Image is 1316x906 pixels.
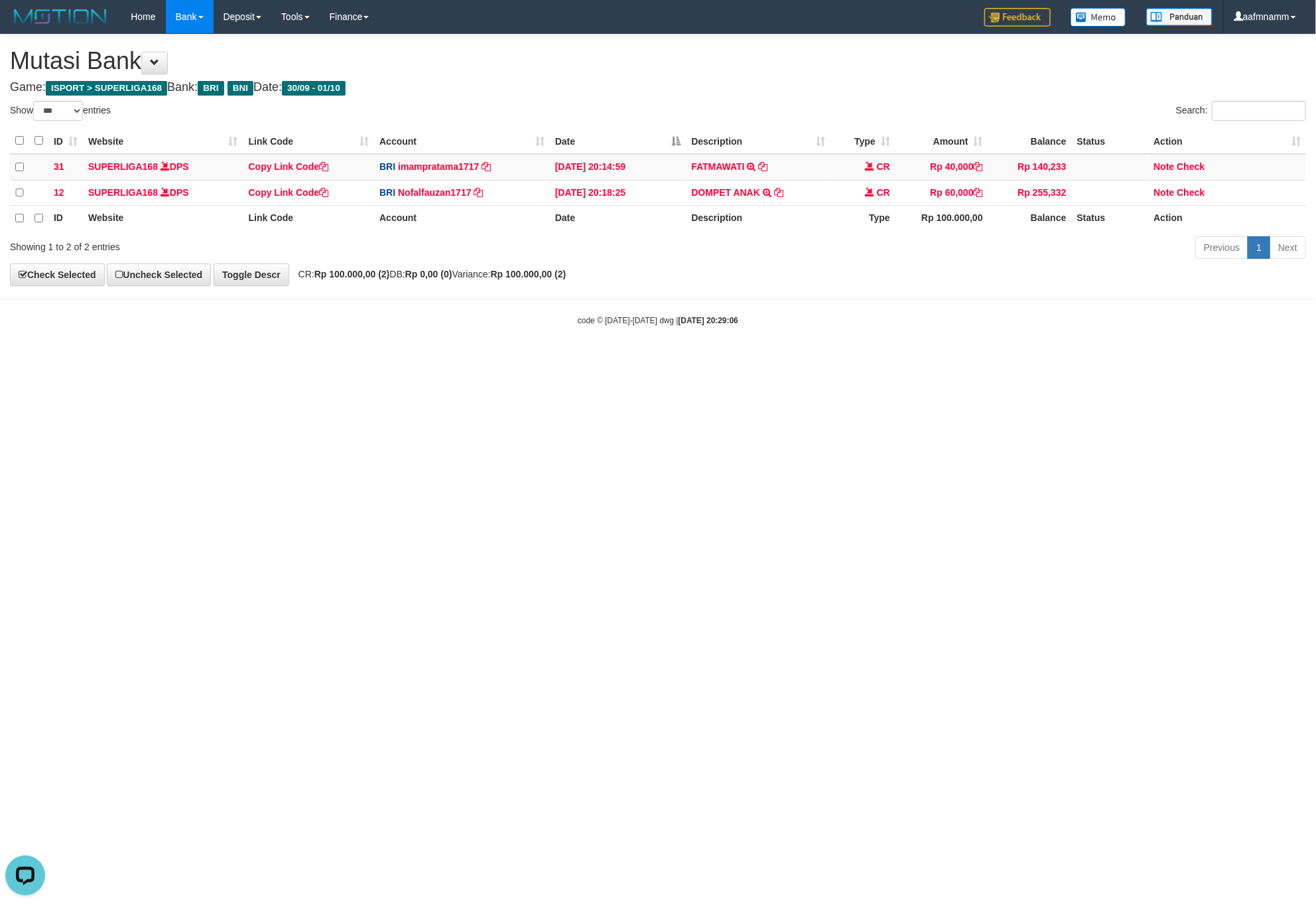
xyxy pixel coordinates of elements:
a: Note [1153,187,1174,198]
a: SUPERLIGA168 [88,161,158,172]
a: imampratama1717 [398,161,479,172]
th: Type [830,206,895,231]
span: 12 [54,187,64,198]
a: Copy Rp 60,000 to clipboard [974,187,983,198]
div: Showing 1 to 2 of 2 entries [10,235,539,254]
span: BRI [379,187,395,198]
th: Website: activate to sort column ascending [83,128,243,154]
a: 1 [1248,236,1270,259]
img: Button%20Memo.svg [1071,8,1126,27]
td: Rp 140,233 [988,154,1072,180]
a: SUPERLIGA168 [88,187,158,198]
input: Search: [1212,101,1306,121]
a: Nofalfauzan1717 [398,187,471,198]
span: BNI [228,81,253,96]
span: BRI [379,161,395,172]
button: Open LiveChat chat widget [5,5,45,45]
th: Date: activate to sort column descending [550,128,687,154]
td: Rp 60,000 [895,180,988,206]
th: ID: activate to sort column ascending [48,128,83,154]
img: panduan.png [1146,8,1213,26]
img: Feedback.jpg [984,8,1051,27]
th: Description: activate to sort column ascending [686,128,830,154]
a: Copy Nofalfauzan1717 to clipboard [474,187,484,198]
span: ISPORT > SUPERLIGA168 [46,81,167,96]
a: Check [1177,161,1205,172]
small: code © [DATE]-[DATE] dwg | [578,316,738,325]
th: Action [1148,206,1306,231]
span: 30/09 - 01/10 [282,81,346,96]
a: Copy Link Code [249,187,329,198]
h1: Mutasi Bank [10,48,1306,74]
a: Previous [1195,236,1248,259]
a: Check [1177,187,1205,198]
a: Copy Link Code [249,161,329,172]
th: Balance [988,128,1072,154]
th: Status [1072,128,1149,154]
th: Date [550,206,687,231]
a: Note [1153,161,1174,172]
a: Copy imampratama1717 to clipboard [482,161,491,172]
span: CR [877,187,890,198]
a: Copy FATMAWATI to clipboard [759,161,768,172]
a: Toggle Descr [214,264,289,286]
td: [DATE] 20:14:59 [550,154,687,180]
label: Search: [1176,101,1306,121]
a: Next [1270,236,1306,259]
a: FATMAWATI [691,161,744,172]
span: BRI [198,81,224,96]
th: ID [48,206,83,231]
a: DOMPET ANAK [691,187,760,198]
td: DPS [83,180,243,206]
select: Showentries [33,101,83,121]
a: Uncheck Selected [107,264,211,286]
strong: [DATE] 20:29:06 [679,316,738,325]
td: [DATE] 20:18:25 [550,180,687,206]
th: Link Code [243,206,375,231]
th: Rp 100.000,00 [895,206,988,231]
span: 31 [54,161,64,172]
th: Website [83,206,243,231]
th: Type: activate to sort column ascending [830,128,895,154]
th: Action: activate to sort column ascending [1148,128,1306,154]
a: Copy DOMPET ANAK to clipboard [774,187,783,198]
th: Account: activate to sort column ascending [374,128,550,154]
strong: Rp 0,00 (0) [405,269,452,279]
strong: Rp 100.000,00 (2) [491,269,566,279]
a: Check Selected [10,264,105,286]
th: Link Code: activate to sort column ascending [243,128,375,154]
th: Description [686,206,830,231]
th: Status [1072,206,1149,231]
td: Rp 255,332 [988,180,1072,206]
img: MOTION_logo.png [10,7,111,27]
th: Amount: activate to sort column ascending [895,128,988,154]
span: CR [877,161,890,172]
strong: Rp 100.000,00 (2) [314,269,390,279]
th: Account [374,206,550,231]
label: Show entries [10,101,111,121]
a: Copy Rp 40,000 to clipboard [974,161,983,172]
td: DPS [83,154,243,180]
td: Rp 40,000 [895,154,988,180]
span: CR: DB: Variance: [292,269,566,279]
h4: Game: Bank: Date: [10,81,1306,94]
th: Balance [988,206,1072,231]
